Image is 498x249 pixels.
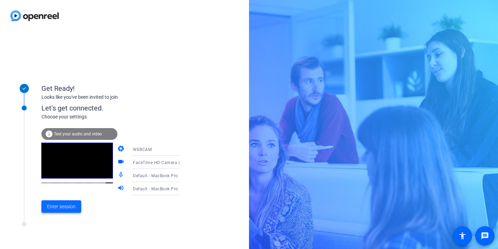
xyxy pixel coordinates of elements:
[117,184,126,193] mat-icon: volume_up
[41,94,180,101] div: Looks like you've been invited to join
[41,113,194,121] div: Choose your settings
[117,158,126,166] mat-icon: videocam
[458,232,467,240] mat-icon: accessibility
[481,232,489,240] mat-icon: message
[133,173,222,178] span: Default - MacBook Pro Microphone (Built-in)
[45,130,53,138] mat-icon: info
[133,147,152,152] span: WEBCAM
[41,200,81,213] button: Enter session
[133,160,207,165] span: FaceTime HD Camera (D288:[DATE])
[133,186,216,191] span: Default - MacBook Pro Speakers (Built-in)
[47,203,76,210] span: Enter session
[117,171,126,180] mat-icon: mic_none
[54,132,102,136] span: Test your audio and video
[117,145,126,153] mat-icon: camera
[41,103,194,113] div: Let's get connected.
[41,83,180,94] div: Get Ready!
